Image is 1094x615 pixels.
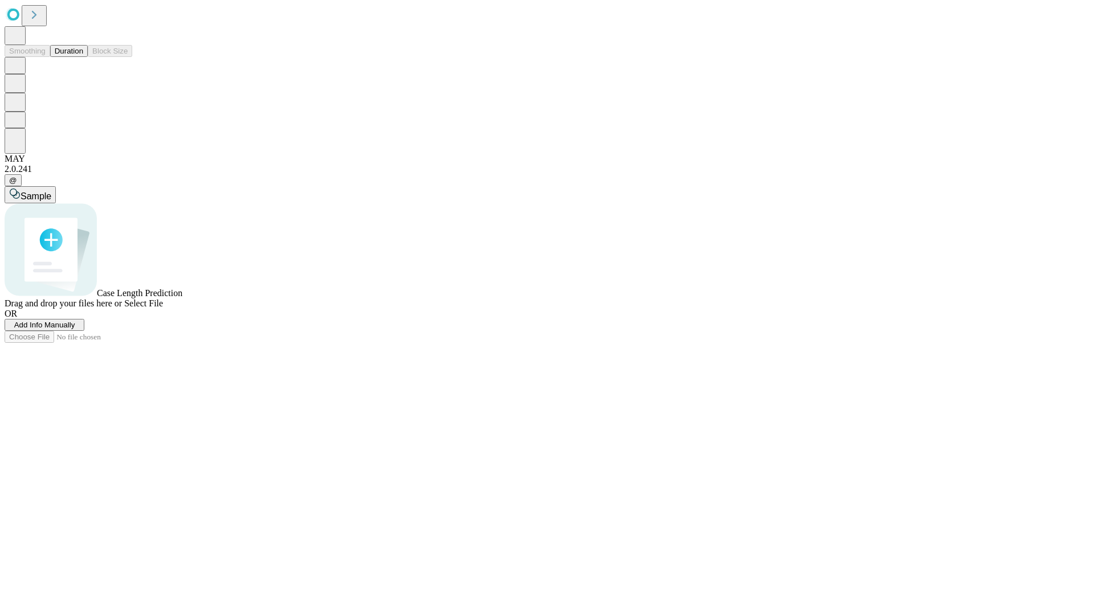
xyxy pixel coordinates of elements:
[5,174,22,186] button: @
[97,288,182,298] span: Case Length Prediction
[5,298,122,308] span: Drag and drop your files here or
[5,154,1089,164] div: MAY
[14,321,75,329] span: Add Info Manually
[21,191,51,201] span: Sample
[50,45,88,57] button: Duration
[5,309,17,318] span: OR
[88,45,132,57] button: Block Size
[9,176,17,184] span: @
[5,164,1089,174] div: 2.0.241
[124,298,163,308] span: Select File
[5,45,50,57] button: Smoothing
[5,319,84,331] button: Add Info Manually
[5,186,56,203] button: Sample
